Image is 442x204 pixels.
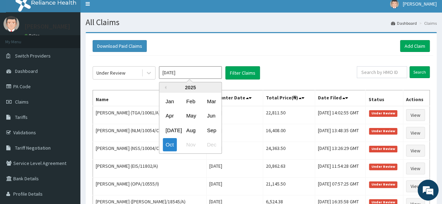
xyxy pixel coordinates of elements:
a: View [406,163,425,174]
div: Choose April 2025 [163,109,177,122]
div: Choose January 2025 [163,95,177,108]
a: Online [24,33,41,38]
a: Add Claim [400,40,430,52]
a: View [406,127,425,139]
td: [DATE] 11:54:28 GMT [315,160,365,177]
div: Under Review [96,69,125,76]
div: month 2025-10 [159,94,222,152]
div: Choose May 2025 [183,109,197,122]
button: Filter Claims [225,66,260,80]
input: Select Month and Year [159,66,222,79]
span: Under Review [369,164,397,170]
span: [PERSON_NAME] [403,1,437,7]
span: Tariff Negotiation [15,145,51,151]
div: Choose October 2025 [163,138,177,151]
div: Chat with us now [36,39,117,48]
td: [DATE] [206,160,263,177]
span: We're online! [41,59,96,129]
div: Choose March 2025 [204,95,218,108]
th: Status [365,90,403,106]
img: d_794563401_company_1708531726252_794563401 [13,35,28,52]
th: Date Filed [315,90,365,106]
div: Choose February 2025 [183,95,197,108]
span: Under Review [369,128,397,134]
a: View [406,180,425,192]
img: User Image [3,16,19,32]
input: Search by HMO ID [357,66,407,78]
a: Dashboard [391,20,417,26]
h1: All Claims [86,18,437,27]
div: 2025 [159,82,222,93]
td: [DATE] 13:26:29 GMT [315,142,365,160]
td: 16,408.00 [263,124,315,142]
a: View [406,145,425,157]
div: Minimize live chat window [115,3,131,20]
div: Choose August 2025 [183,124,197,137]
td: [PERSON_NAME] (NLM/10054/C) [93,124,206,142]
a: View [406,109,425,121]
td: [PERSON_NAME] (EIS/11802/A) [93,160,206,177]
button: Download Paid Claims [93,40,147,52]
p: [PERSON_NAME] [24,23,70,30]
td: [DATE] 07:57:25 GMT [315,177,365,195]
textarea: Type your message and hit 'Enter' [3,133,133,157]
td: [DATE] [206,177,263,195]
th: Name [93,90,206,106]
span: Tariffs [15,114,28,120]
td: [PERSON_NAME] (TGA/10061/A) [93,106,206,124]
span: Under Review [369,110,397,116]
div: Choose July 2025 [163,124,177,137]
td: [DATE] 14:02:55 GMT [315,106,365,124]
td: 20,862.63 [263,160,315,177]
th: Total Price(₦) [263,90,315,106]
span: Claims [15,99,29,105]
span: Under Review [369,181,397,188]
td: 24,363.50 [263,142,315,160]
td: [PERSON_NAME] (NSS/10004/C) [93,142,206,160]
td: 21,145.50 [263,177,315,195]
td: [DATE] 13:48:35 GMT [315,124,365,142]
span: Dashboard [15,68,38,74]
div: Choose September 2025 [204,124,218,137]
td: [PERSON_NAME] (OPA/10555/I) [93,177,206,195]
span: Under Review [369,146,397,152]
span: Switch Providers [15,53,51,59]
th: Actions [403,90,429,106]
input: Search [410,66,430,78]
div: Choose June 2025 [204,109,218,122]
li: Claims [418,20,437,26]
td: 22,811.50 [263,106,315,124]
button: Previous Year [163,86,166,89]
